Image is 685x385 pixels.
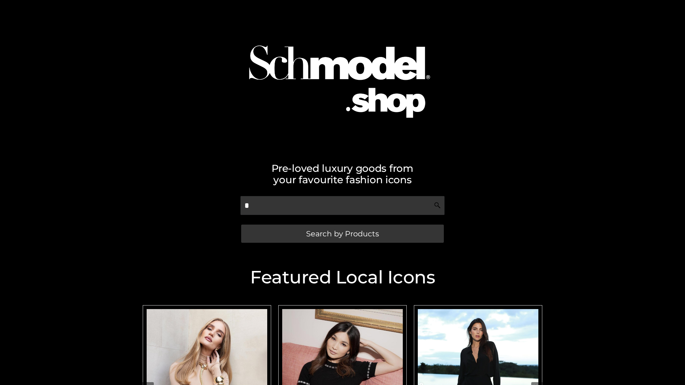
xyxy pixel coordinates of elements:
img: Search Icon [434,202,441,209]
h2: Featured Local Icons​ [139,268,546,286]
span: Search by Products [306,230,379,237]
a: Search by Products [241,225,444,243]
h2: Pre-loved luxury goods from your favourite fashion icons [139,163,546,185]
